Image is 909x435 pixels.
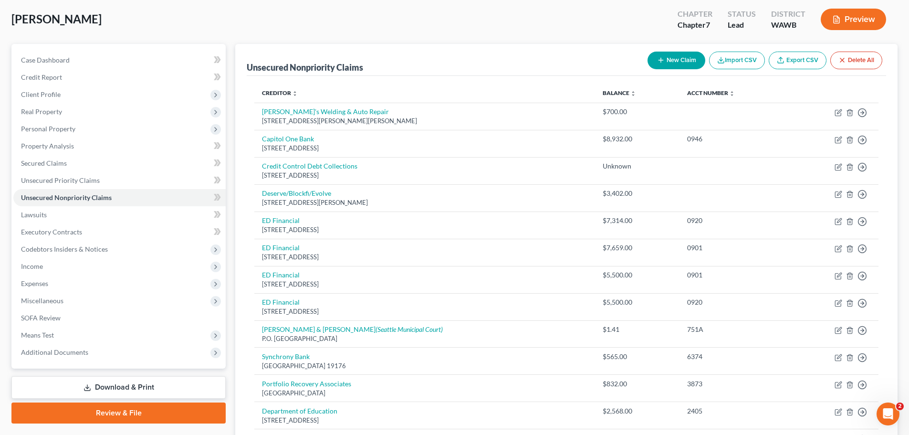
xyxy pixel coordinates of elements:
div: [STREET_ADDRESS] [262,280,587,289]
a: ED Financial [262,298,300,306]
button: Preview [821,9,886,30]
a: Creditor unfold_more [262,89,298,96]
div: [GEOGRAPHIC_DATA] 19176 [262,361,587,371]
div: Chapter [678,9,712,20]
span: Unsecured Nonpriority Claims [21,193,112,202]
div: District [771,9,805,20]
a: Balance unfold_more [603,89,636,96]
a: Download & Print [11,376,226,399]
i: unfold_more [729,91,735,96]
a: Synchrony Bank [262,352,310,361]
div: $7,659.00 [603,243,672,253]
div: $5,500.00 [603,270,672,280]
div: $3,402.00 [603,189,672,198]
span: Client Profile [21,90,61,98]
a: ED Financial [262,271,300,279]
button: Import CSV [709,52,765,69]
span: Lawsuits [21,211,47,219]
a: Property Analysis [13,138,226,155]
div: 3873 [687,379,781,389]
span: Expenses [21,279,48,287]
span: Means Test [21,331,54,339]
div: [STREET_ADDRESS] [262,144,587,153]
i: unfold_more [630,91,636,96]
a: Credit Report [13,69,226,86]
div: 0920 [687,216,781,225]
div: [STREET_ADDRESS] [262,307,587,316]
a: Deserve/Blockfi/Evolve [262,189,331,197]
span: Miscellaneous [21,297,63,305]
button: New Claim [648,52,705,69]
a: Case Dashboard [13,52,226,69]
div: P.O. [GEOGRAPHIC_DATA] [262,334,587,343]
a: [PERSON_NAME] & [PERSON_NAME](Seattle Municipal Court) [262,325,443,333]
div: Status [728,9,756,20]
span: Credit Report [21,73,62,81]
div: Unsecured Nonpriority Claims [247,62,363,73]
span: Case Dashboard [21,56,70,64]
a: Secured Claims [13,155,226,172]
span: 7 [706,20,710,29]
div: 0901 [687,243,781,253]
div: [STREET_ADDRESS][PERSON_NAME] [262,198,587,207]
a: Unsecured Nonpriority Claims [13,189,226,206]
a: Unsecured Priority Claims [13,172,226,189]
div: $2,568.00 [603,406,672,416]
span: Additional Documents [21,348,88,356]
span: Codebtors Insiders & Notices [21,245,108,253]
div: 0920 [687,297,781,307]
span: [PERSON_NAME] [11,12,102,26]
div: WAWB [771,20,805,31]
a: Department of Education [262,407,337,415]
span: Real Property [21,107,62,116]
a: [PERSON_NAME]'s Welding & Auto Repair [262,107,389,116]
div: 751A [687,325,781,334]
div: Lead [728,20,756,31]
span: Personal Property [21,125,75,133]
a: Lawsuits [13,206,226,223]
span: Income [21,262,43,270]
div: 2405 [687,406,781,416]
button: Delete All [830,52,882,69]
a: Capitol One Bank [262,135,314,143]
div: 0946 [687,134,781,144]
div: Unknown [603,161,672,171]
div: $565.00 [603,352,672,361]
div: Chapter [678,20,712,31]
a: SOFA Review [13,309,226,327]
span: Property Analysis [21,142,74,150]
a: ED Financial [262,244,300,252]
div: $5,500.00 [603,297,672,307]
span: SOFA Review [21,314,61,322]
div: [STREET_ADDRESS][PERSON_NAME][PERSON_NAME] [262,117,587,126]
a: ED Financial [262,216,300,224]
iframe: Intercom live chat [877,403,899,425]
a: Portfolio Recovery Associates [262,380,351,388]
div: $832.00 [603,379,672,389]
i: unfold_more [292,91,298,96]
span: 2 [896,403,904,410]
div: $700.00 [603,107,672,117]
div: [STREET_ADDRESS] [262,416,587,425]
a: Export CSV [769,52,826,69]
div: $7,314.00 [603,216,672,225]
span: Unsecured Priority Claims [21,176,100,184]
span: Executory Contracts [21,228,82,236]
a: Review & File [11,403,226,424]
div: $1.41 [603,325,672,334]
a: Executory Contracts [13,223,226,241]
div: $8,932.00 [603,134,672,144]
div: [STREET_ADDRESS] [262,171,587,180]
a: Acct Number unfold_more [687,89,735,96]
div: [STREET_ADDRESS] [262,253,587,262]
div: 6374 [687,352,781,361]
div: [GEOGRAPHIC_DATA] [262,389,587,398]
a: Credit Control Debt Collections [262,162,357,170]
div: 0901 [687,270,781,280]
div: [STREET_ADDRESS] [262,225,587,234]
i: (Seattle Municipal Court) [376,325,443,333]
span: Secured Claims [21,159,67,167]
